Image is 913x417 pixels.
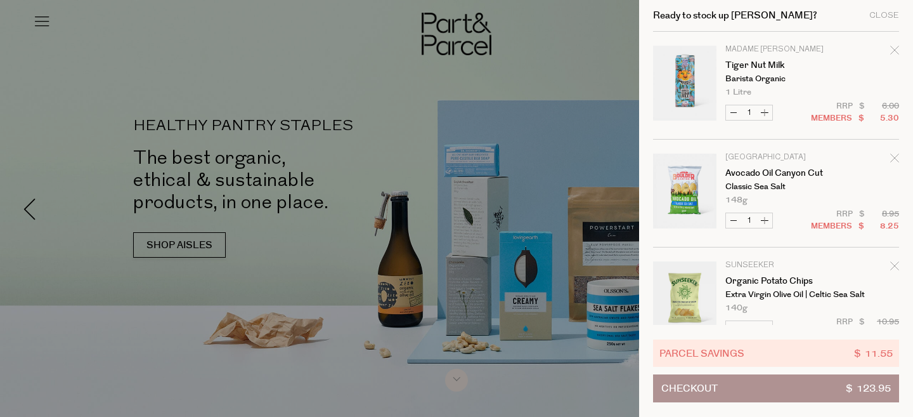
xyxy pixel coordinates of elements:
a: Avocado Oil Canyon Cut [725,169,824,178]
a: Organic Potato Chips [725,277,824,286]
p: Classic Sea Salt [725,183,824,191]
p: Sunseeker [725,261,824,269]
p: Madame [PERSON_NAME] [725,46,824,53]
span: $ 123.95 [846,375,891,402]
div: Close [869,11,899,20]
input: QTY Avocado Oil Canyon Cut [741,213,757,228]
span: 148g [725,196,748,204]
p: [GEOGRAPHIC_DATA] [725,154,824,161]
input: QTY Tiger Nut Milk [741,105,757,120]
span: Parcel Savings [659,346,744,361]
span: 1 Litre [725,88,751,96]
span: $ 11.55 [854,346,893,361]
button: Checkout$ 123.95 [653,374,899,402]
div: Remove Organic Potato Chips [890,260,899,277]
span: Checkout [661,375,718,402]
div: Remove Avocado Oil Canyon Cut [890,152,899,169]
input: QTY Organic Potato Chips [741,321,757,336]
a: Tiger Nut Milk [725,61,824,70]
h2: Ready to stock up [PERSON_NAME]? [653,11,817,20]
div: Remove Tiger Nut Milk [890,44,899,61]
p: Barista Organic [725,75,824,83]
p: Extra Virgin Olive Oil | Celtic Sea Salt [725,291,824,299]
span: 140g [725,304,748,312]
